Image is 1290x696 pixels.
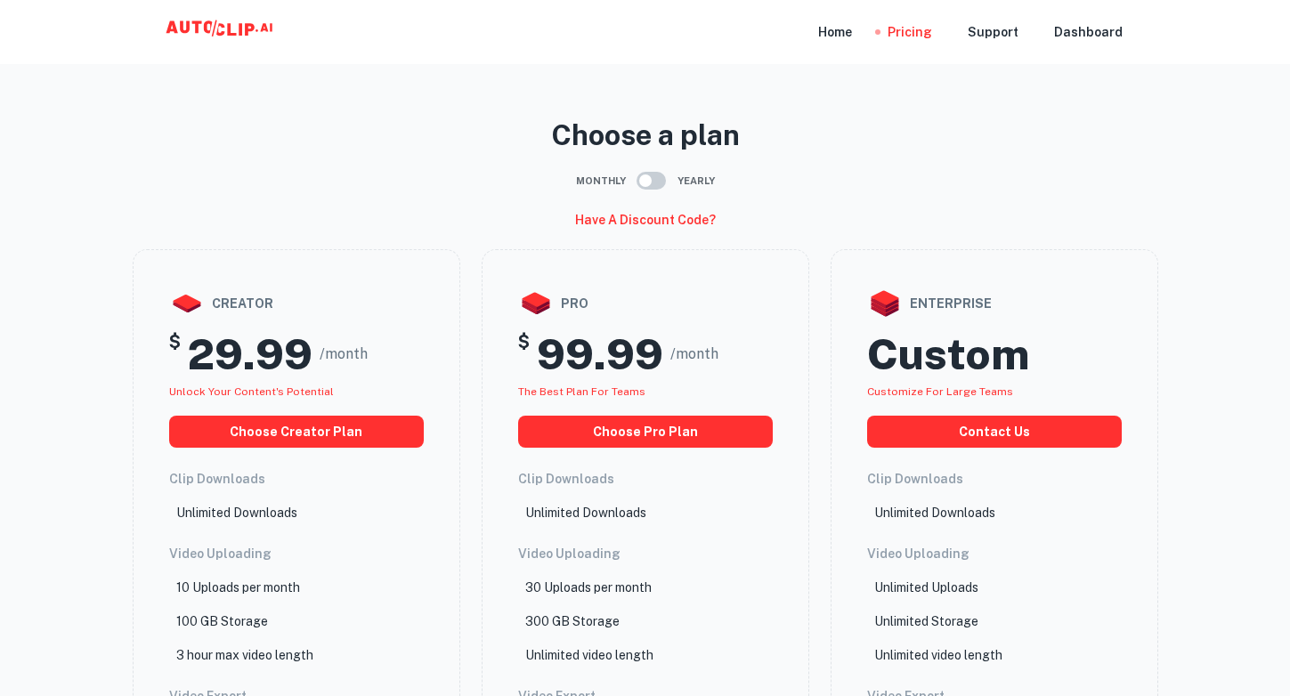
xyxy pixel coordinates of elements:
button: Have a discount code? [568,205,723,235]
h5: $ [169,328,181,380]
h6: Have a discount code? [575,210,716,230]
h6: Video Uploading [169,544,424,563]
p: Unlimited Storage [874,611,978,631]
div: pro [518,286,773,321]
p: 10 Uploads per month [176,578,300,597]
p: Unlimited Uploads [874,578,978,597]
span: /month [670,344,718,365]
button: choose pro plan [518,416,773,448]
p: 300 GB Storage [525,611,620,631]
p: 3 hour max video length [176,645,313,665]
h2: 99.99 [537,328,663,380]
h6: Video Uploading [518,544,773,563]
p: Unlimited Downloads [874,503,995,522]
p: 30 Uploads per month [525,578,652,597]
h5: $ [518,328,530,380]
button: Contact us [867,416,1122,448]
h2: Custom [867,328,1029,380]
h6: Clip Downloads [867,469,1122,489]
div: enterprise [867,286,1122,321]
h6: Clip Downloads [518,469,773,489]
span: Yearly [677,174,715,189]
h2: 29.99 [188,328,312,380]
button: choose creator plan [169,416,424,448]
p: Unlimited Downloads [176,503,297,522]
h6: Video Uploading [867,544,1122,563]
p: Unlimited Downloads [525,503,646,522]
div: creator [169,286,424,321]
p: Unlimited video length [874,645,1002,665]
p: Unlimited video length [525,645,653,665]
span: /month [320,344,368,365]
span: Customize for large teams [867,385,1013,398]
span: The best plan for teams [518,385,645,398]
p: Choose a plan [133,114,1158,157]
span: Monthly [576,174,626,189]
p: 100 GB Storage [176,611,268,631]
span: Unlock your Content's potential [169,385,334,398]
h6: Clip Downloads [169,469,424,489]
